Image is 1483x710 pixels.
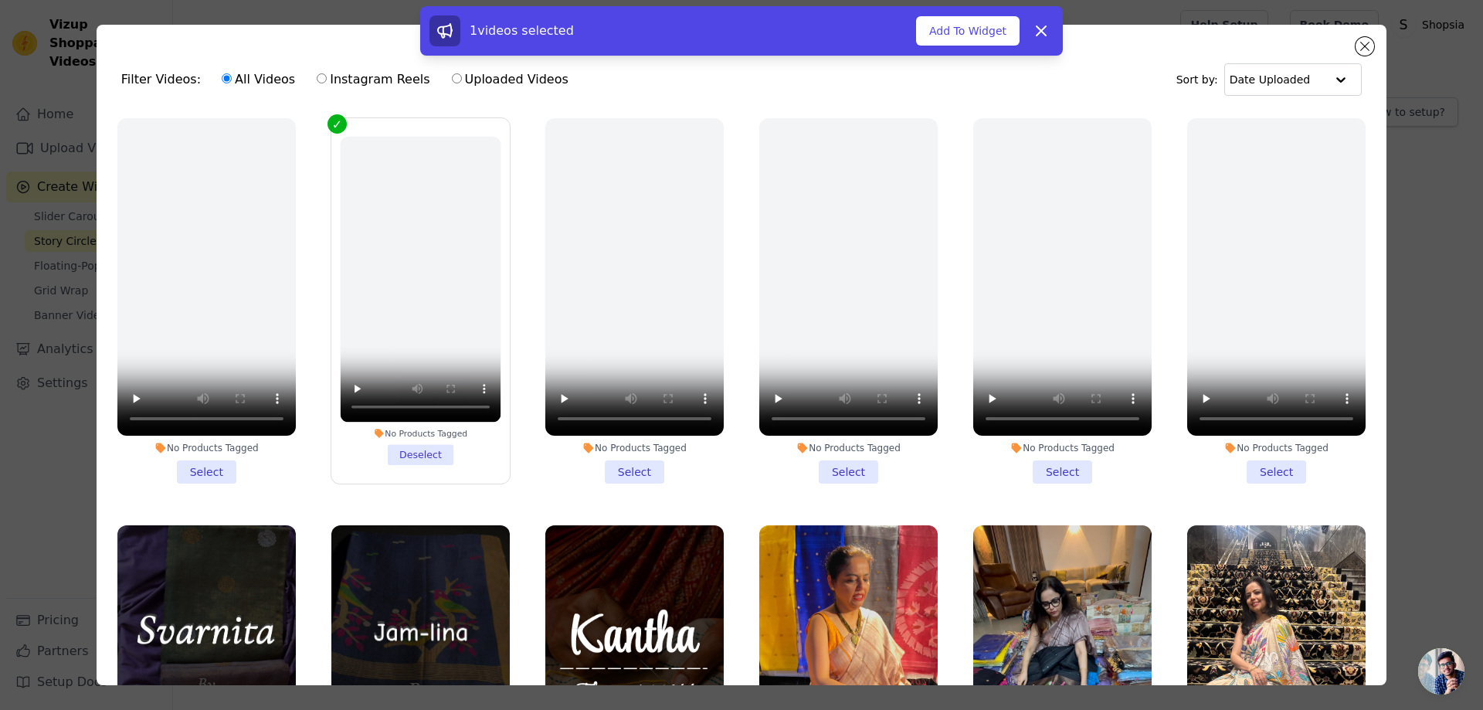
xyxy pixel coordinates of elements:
div: Sort by: [1176,63,1363,96]
div: No Products Tagged [117,442,296,454]
label: Uploaded Videos [451,70,569,90]
button: Add To Widget [916,16,1020,46]
div: No Products Tagged [1187,442,1366,454]
label: Instagram Reels [316,70,430,90]
div: Filter Videos: [121,62,577,97]
label: All Videos [221,70,296,90]
div: No Products Tagged [340,428,501,439]
div: No Products Tagged [545,442,724,454]
a: Open chat [1418,648,1464,695]
div: No Products Tagged [973,442,1152,454]
span: 1 videos selected [470,23,574,38]
div: No Products Tagged [759,442,938,454]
